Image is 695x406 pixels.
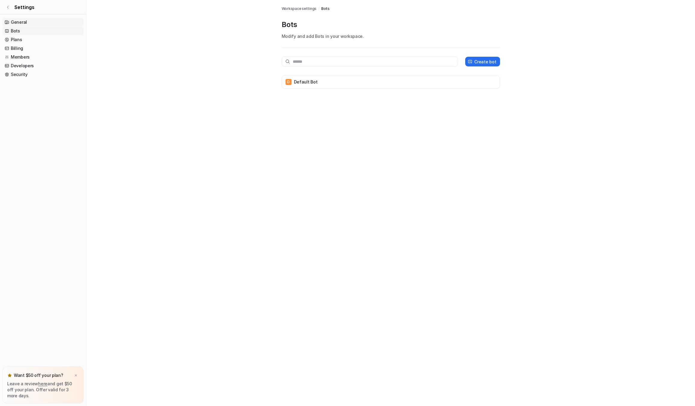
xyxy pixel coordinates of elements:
[282,33,500,39] p: Modify and add Bots in your workspace.
[14,372,63,378] p: Want $50 off your plan?
[468,59,472,64] img: create
[2,62,84,70] a: Developers
[286,79,292,85] span: D
[294,79,318,85] p: Default Bot
[14,4,34,11] span: Settings
[2,70,84,79] a: Security
[2,53,84,61] a: Members
[465,57,500,66] button: Create bot
[321,6,330,11] a: Bots
[282,20,500,29] p: Bots
[2,18,84,26] a: General
[474,59,496,65] p: Create bot
[2,27,84,35] a: Bots
[2,44,84,53] a: Billing
[2,35,84,44] a: Plans
[282,6,317,11] a: Workspace settings
[7,381,79,399] p: Leave a review and get $50 off your plan. Offer valid for 3 more days.
[318,6,319,11] span: /
[74,374,78,377] img: x
[7,373,12,378] img: star
[38,381,47,386] a: here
